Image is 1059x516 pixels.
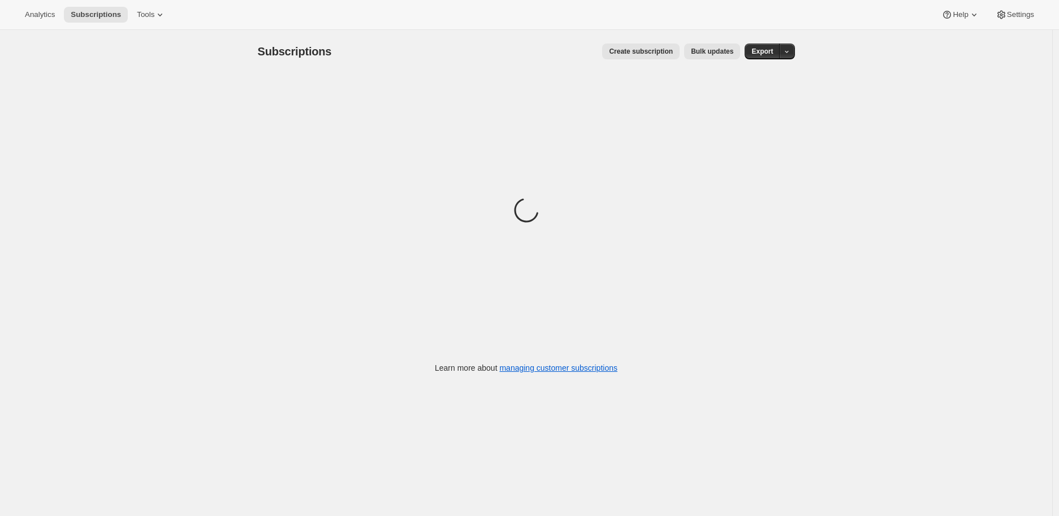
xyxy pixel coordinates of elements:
span: Export [751,47,773,56]
span: Create subscription [609,47,673,56]
button: Subscriptions [64,7,128,23]
span: Subscriptions [258,45,332,58]
p: Learn more about [435,362,617,374]
button: Settings [989,7,1041,23]
button: Export [745,44,780,59]
span: Bulk updates [691,47,733,56]
button: Help [935,7,986,23]
button: Analytics [18,7,62,23]
a: managing customer subscriptions [499,363,617,372]
button: Create subscription [602,44,680,59]
span: Subscriptions [71,10,121,19]
span: Help [953,10,968,19]
span: Analytics [25,10,55,19]
button: Tools [130,7,172,23]
span: Tools [137,10,154,19]
button: Bulk updates [684,44,740,59]
span: Settings [1007,10,1034,19]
